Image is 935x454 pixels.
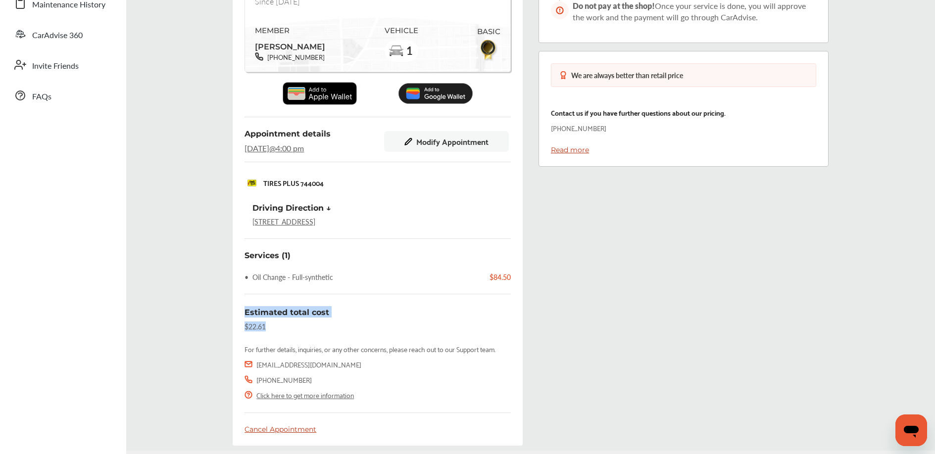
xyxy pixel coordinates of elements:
div: For further details, inquiries, or any other concerns, please reach out to our Support team. [245,343,495,355]
div: Driving Direction ↓ [252,203,331,213]
span: Appointment details [245,129,331,138]
a: [STREET_ADDRESS] [252,217,315,227]
span: [PHONE_NUMBER] [263,52,325,62]
div: $84.50 [481,272,511,282]
div: Cancel Appointment [245,425,511,434]
img: icon_email.5572a086.svg [245,360,252,368]
a: Click here to get more information [256,389,354,401]
img: medal-badge-icon.048288b6.svg [559,71,567,79]
p: [PHONE_NUMBER] [551,122,606,134]
img: Add_to_Apple_Wallet.1c29cb02.svg [283,82,357,105]
p: Contact us if you have further questions about our pricing. [551,107,726,118]
span: @ [269,142,276,154]
img: icon_call.cce55db1.svg [245,375,252,384]
span: 1 [406,45,413,57]
span: BASIC [477,27,500,36]
span: FAQs [32,91,51,103]
span: • [245,272,248,282]
img: logo-tires-plus.png [245,176,259,190]
div: $22.61 [245,321,266,331]
a: Read more [551,145,589,154]
span: MEMBER [255,26,325,35]
span: 4:00 pm [276,142,304,154]
span: CarAdvise 360 [32,29,83,42]
img: BasicBadge.31956f0b.svg [478,38,500,61]
img: car-basic.192fe7b4.svg [389,44,404,59]
div: Oil Change - Full-synthetic [245,272,333,282]
span: Invite Friends [32,60,79,73]
a: Invite Friends [9,52,116,78]
div: [PHONE_NUMBER] [256,374,312,385]
span: Modify Appointment [416,137,489,146]
div: [EMAIL_ADDRESS][DOMAIN_NAME] [256,359,361,370]
p: TIRES PLUS 744004 [263,177,324,188]
a: CarAdvise 360 [9,21,116,47]
span: Estimated total cost [245,308,329,317]
img: Add_to_Google_Wallet.5c177d4c.svg [398,83,473,103]
div: We are always better than retail price [571,72,683,79]
span: [DATE] [245,142,269,154]
span: VEHICLE [385,26,418,35]
img: phone-black.37208b07.svg [255,52,263,61]
button: Modify Appointment [384,131,509,152]
img: icon_warning_qmark.76b945ae.svg [245,391,252,399]
iframe: Button to launch messaging window [895,414,927,446]
a: FAQs [9,83,116,108]
span: [PERSON_NAME] [255,39,325,52]
span: Do not pay at the shop! [573,1,655,10]
div: Services (1) [245,251,291,260]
